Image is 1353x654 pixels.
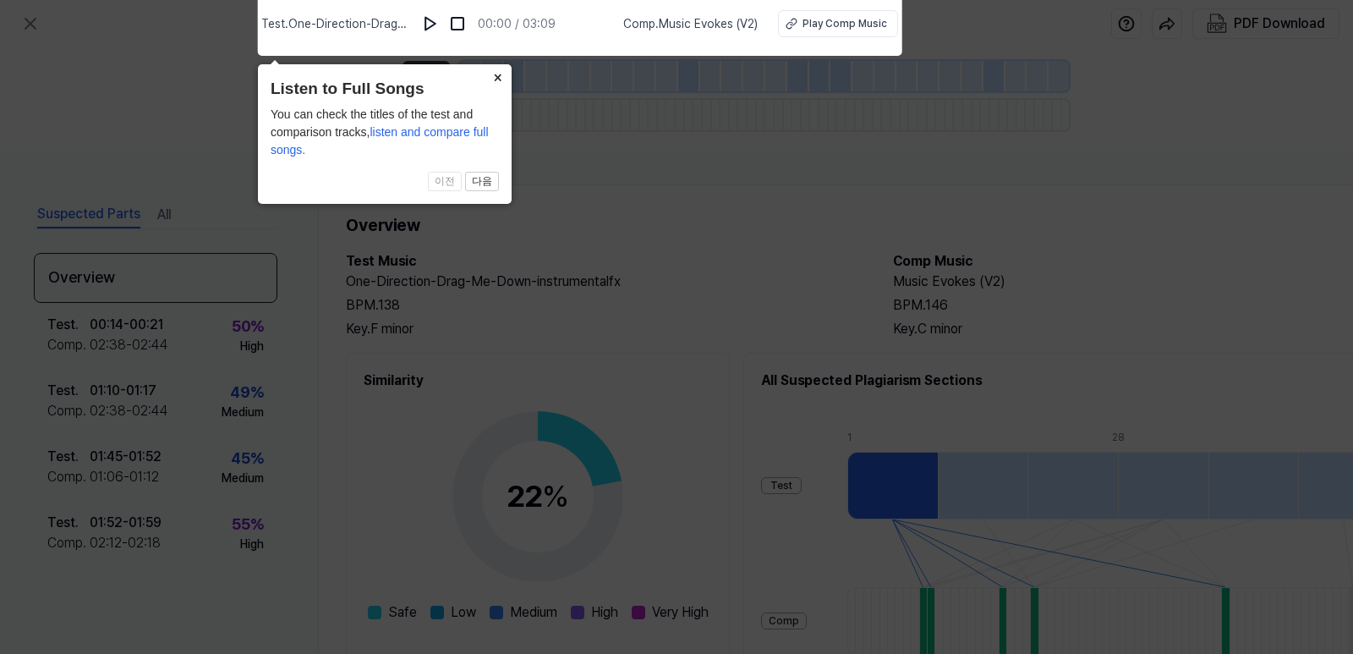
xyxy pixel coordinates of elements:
[485,64,512,88] button: Close
[271,125,489,157] span: listen and compare full songs.
[271,77,499,102] header: Listen to Full Songs
[422,15,439,32] img: play
[465,172,499,192] button: 다음
[802,16,887,31] div: Play Comp Music
[449,15,466,32] img: stop
[261,15,410,33] span: Test . One-Direction-Drag-Me-Down-instrumentalfx
[478,15,556,33] div: 00:00 / 03:09
[271,106,499,159] div: You can check the titles of the test and comparison tracks,
[778,10,898,37] button: Play Comp Music
[623,15,758,33] span: Comp . Music Evokes (V2)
